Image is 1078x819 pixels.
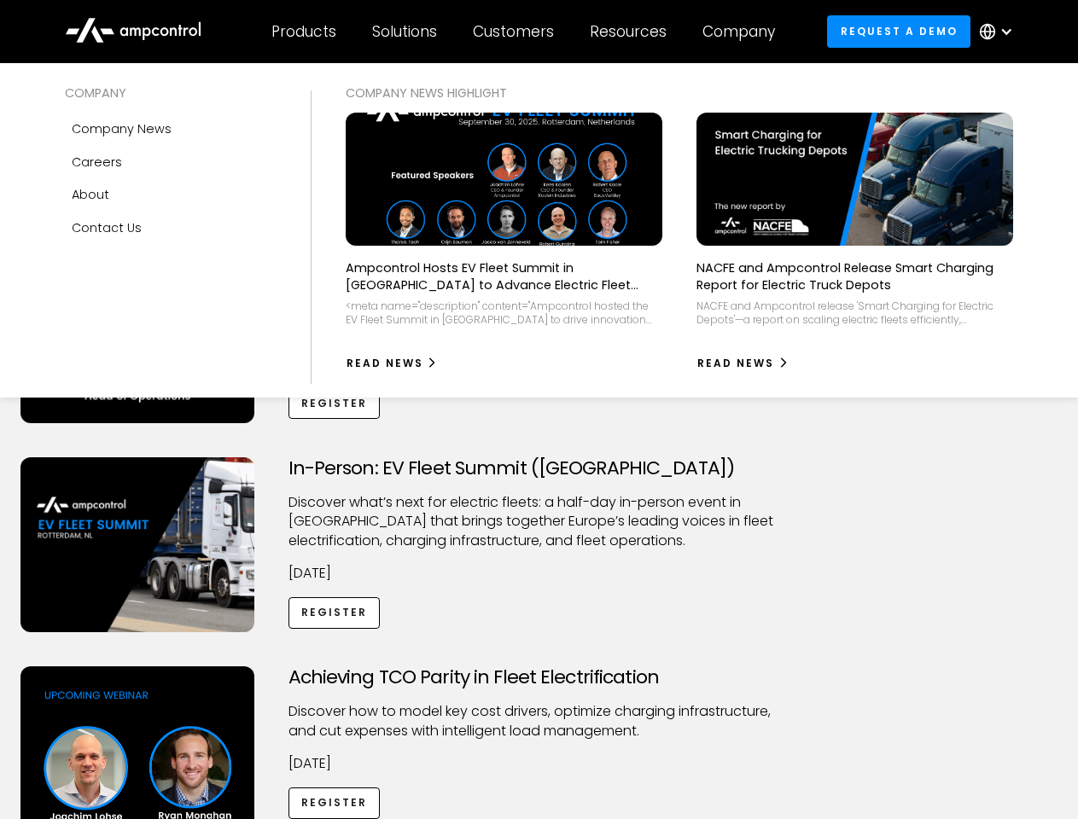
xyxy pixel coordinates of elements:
a: Request a demo [827,15,970,47]
div: Resources [590,22,667,41]
div: Products [271,22,336,41]
div: Solutions [372,22,437,41]
p: ​Discover what’s next for electric fleets: a half-day in-person event in [GEOGRAPHIC_DATA] that b... [288,493,790,550]
div: Careers [72,153,122,171]
a: Register [288,597,381,629]
div: NACFE and Ampcontrol release 'Smart Charging for Electric Depots'—a report on scaling electric fl... [696,299,1013,326]
div: Customers [473,22,554,41]
a: Register [288,387,381,419]
h3: In-Person: EV Fleet Summit ([GEOGRAPHIC_DATA]) [288,457,790,479]
div: COMPANY NEWS Highlight [346,84,1014,102]
p: Discover how to model key cost drivers, optimize charging infrastructure, and cut expenses with i... [288,702,790,741]
div: Company news [72,119,172,138]
a: Careers [65,146,277,178]
div: Company [702,22,775,41]
h3: Achieving TCO Parity in Fleet Electrification [288,666,790,688]
div: Contact Us [72,218,142,237]
p: [DATE] [288,564,790,583]
p: [DATE] [288,754,790,773]
div: About [72,185,109,204]
a: About [65,178,277,211]
p: NACFE and Ampcontrol Release Smart Charging Report for Electric Truck Depots [696,259,1013,293]
a: Company news [65,113,277,145]
div: <meta name="description" content="Ampcontrol hosted the EV Fleet Summit in [GEOGRAPHIC_DATA] to d... [346,299,662,326]
a: Register [288,787,381,819]
a: Read News [346,350,439,377]
p: Ampcontrol Hosts EV Fleet Summit in [GEOGRAPHIC_DATA] to Advance Electric Fleet Management in [GE... [346,259,662,293]
div: Read News [697,356,774,371]
a: Contact Us [65,212,277,244]
a: Read News [696,350,790,377]
div: COMPANY [65,84,277,102]
div: Read News [347,356,423,371]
